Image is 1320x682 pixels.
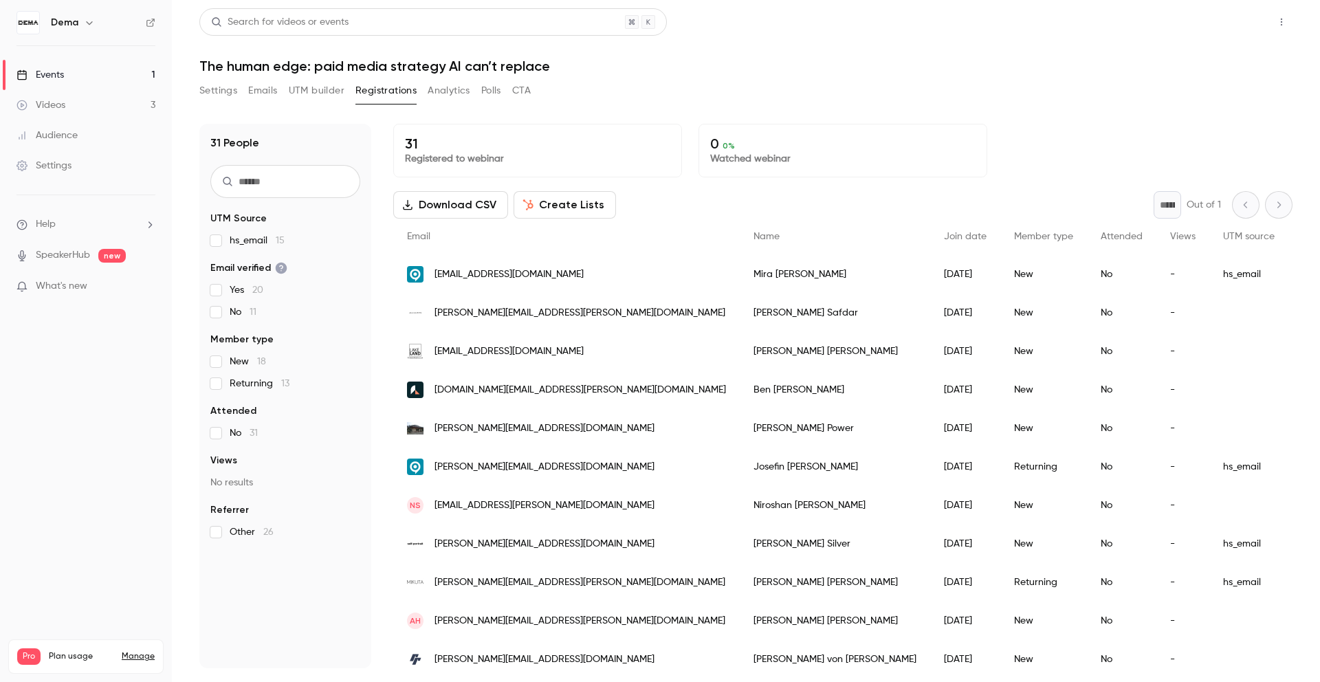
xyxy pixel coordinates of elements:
[1223,232,1275,241] span: UTM source
[199,58,1292,74] h1: The human edge: paid media strategy AI can’t replace
[410,499,421,511] span: NS
[434,421,654,436] span: [PERSON_NAME][EMAIL_ADDRESS][DOMAIN_NAME]
[1000,486,1087,525] div: New
[407,459,423,475] img: uc.se
[257,357,266,366] span: 18
[428,80,470,102] button: Analytics
[1209,448,1288,486] div: hs_email
[740,602,930,640] div: [PERSON_NAME] [PERSON_NAME]
[740,332,930,371] div: [PERSON_NAME] [PERSON_NAME]
[1187,198,1221,212] p: Out of 1
[1000,255,1087,294] div: New
[1000,294,1087,332] div: New
[407,574,423,591] img: mikuta.com
[407,382,423,398] img: publicnectar.co.uk
[139,280,155,293] iframe: Noticeable Trigger
[740,255,930,294] div: Mira [PERSON_NAME]
[210,503,249,517] span: Referrer
[930,332,1000,371] div: [DATE]
[930,602,1000,640] div: [DATE]
[36,217,56,232] span: Help
[36,248,90,263] a: SpeakerHub
[1156,563,1209,602] div: -
[1156,371,1209,409] div: -
[1156,409,1209,448] div: -
[230,305,256,319] span: No
[210,261,287,275] span: Email verified
[1087,486,1156,525] div: No
[930,409,1000,448] div: [DATE]
[1087,255,1156,294] div: No
[1087,602,1156,640] div: No
[753,232,780,241] span: Name
[434,383,726,397] span: [DOMAIN_NAME][EMAIL_ADDRESS][PERSON_NAME][DOMAIN_NAME]
[230,283,263,297] span: Yes
[1087,525,1156,563] div: No
[407,651,423,668] img: rocketrevenue.se
[210,135,259,151] h1: 31 People
[1000,563,1087,602] div: Returning
[512,80,531,102] button: CTA
[289,80,344,102] button: UTM builder
[210,454,237,467] span: Views
[434,267,584,282] span: [EMAIL_ADDRESS][DOMAIN_NAME]
[723,141,735,151] span: 0 %
[740,563,930,602] div: [PERSON_NAME] [PERSON_NAME]
[230,426,258,440] span: No
[434,575,725,590] span: [PERSON_NAME][EMAIL_ADDRESS][PERSON_NAME][DOMAIN_NAME]
[740,640,930,679] div: [PERSON_NAME] von [PERSON_NAME]
[1156,525,1209,563] div: -
[930,525,1000,563] div: [DATE]
[1014,232,1073,241] span: Member type
[930,448,1000,486] div: [DATE]
[1156,602,1209,640] div: -
[1000,602,1087,640] div: New
[1156,255,1209,294] div: -
[1000,332,1087,371] div: New
[211,15,349,30] div: Search for videos or events
[1000,409,1087,448] div: New
[944,232,987,241] span: Join date
[250,307,256,317] span: 11
[210,333,274,346] span: Member type
[407,536,423,552] img: self-portrait.com
[434,306,725,320] span: [PERSON_NAME][EMAIL_ADDRESS][PERSON_NAME][DOMAIN_NAME]
[17,12,39,34] img: Dema
[1209,563,1288,602] div: hs_email
[51,16,78,30] h6: Dema
[405,152,670,166] p: Registered to webinar
[1087,294,1156,332] div: No
[281,379,289,388] span: 13
[17,648,41,665] span: Pro
[98,249,126,263] span: new
[930,294,1000,332] div: [DATE]
[740,448,930,486] div: Josefin [PERSON_NAME]
[740,294,930,332] div: [PERSON_NAME] Safdar
[1087,563,1156,602] div: No
[252,285,263,295] span: 20
[434,344,584,359] span: [EMAIL_ADDRESS][DOMAIN_NAME]
[49,651,113,662] span: Plan usage
[481,80,501,102] button: Polls
[1170,232,1196,241] span: Views
[410,615,421,627] span: AH
[710,152,976,166] p: Watched webinar
[1087,448,1156,486] div: No
[1209,525,1288,563] div: hs_email
[1156,640,1209,679] div: -
[1000,525,1087,563] div: New
[1156,486,1209,525] div: -
[740,371,930,409] div: Ben [PERSON_NAME]
[930,486,1000,525] div: [DATE]
[1205,8,1259,36] button: Share
[407,305,423,321] img: allsaints.com
[434,537,654,551] span: [PERSON_NAME][EMAIL_ADDRESS][DOMAIN_NAME]
[1156,332,1209,371] div: -
[1209,255,1288,294] div: hs_email
[930,563,1000,602] div: [DATE]
[16,159,71,173] div: Settings
[930,371,1000,409] div: [DATE]
[16,217,155,232] li: help-dropdown-opener
[740,525,930,563] div: [PERSON_NAME] Silver
[230,355,266,368] span: New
